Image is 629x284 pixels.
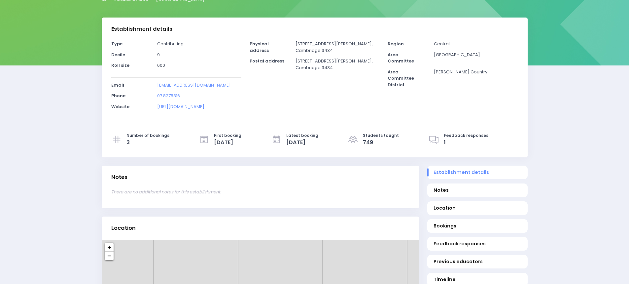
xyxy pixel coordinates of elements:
span: Feedback responses [434,240,521,247]
span: 3 [126,139,169,146]
span: Students taught [363,133,399,139]
p: Contributing [157,41,241,47]
h3: Location [111,225,136,231]
p: 600 [157,62,241,69]
p: [STREET_ADDRESS][PERSON_NAME], Cambridge 3434 [296,41,379,54]
a: [EMAIL_ADDRESS][DOMAIN_NAME] [157,82,231,88]
p: 9 [157,52,241,58]
p: [PERSON_NAME] Country [434,69,518,75]
span: [DATE] [214,139,241,146]
a: [URL][DOMAIN_NAME] [157,103,204,110]
a: Bookings [427,219,528,233]
strong: Area Committee [388,52,414,64]
a: Feedback responses [427,237,528,251]
span: 1 [444,139,488,146]
strong: Type [111,41,122,47]
a: Location [427,201,528,215]
strong: Email [111,82,124,88]
strong: Area Committee District [388,69,414,88]
h3: Establishment details [111,26,172,32]
span: Number of bookings [126,133,169,139]
a: Establishment details [427,166,528,179]
span: Timeline [434,276,521,283]
span: [DATE] [286,139,318,146]
span: Previous educators [434,258,521,265]
span: Location [434,205,521,212]
p: Central [434,41,518,47]
span: Establishment details [434,169,521,176]
p: There are no additional notes for this establishment. [111,189,409,195]
strong: Roll size [111,62,129,68]
strong: Website [111,103,129,110]
span: 749 [363,139,399,146]
strong: Postal address [250,58,284,64]
strong: Phone [111,93,125,99]
a: Notes [427,183,528,197]
a: 07 8275316 [157,93,180,99]
strong: Physical address [250,41,269,54]
strong: Region [388,41,404,47]
a: Previous educators [427,255,528,268]
strong: Decile [111,52,125,58]
p: [STREET_ADDRESS][PERSON_NAME], Cambridge 3434 [296,58,379,71]
span: Bookings [434,223,521,229]
p: [GEOGRAPHIC_DATA] [434,52,518,58]
span: Feedback responses [444,133,488,139]
span: Latest booking [286,133,318,139]
h3: Notes [111,174,127,181]
a: Zoom out [105,252,114,260]
span: First booking [214,133,241,139]
span: Notes [434,187,521,194]
a: Zoom in [105,243,114,252]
